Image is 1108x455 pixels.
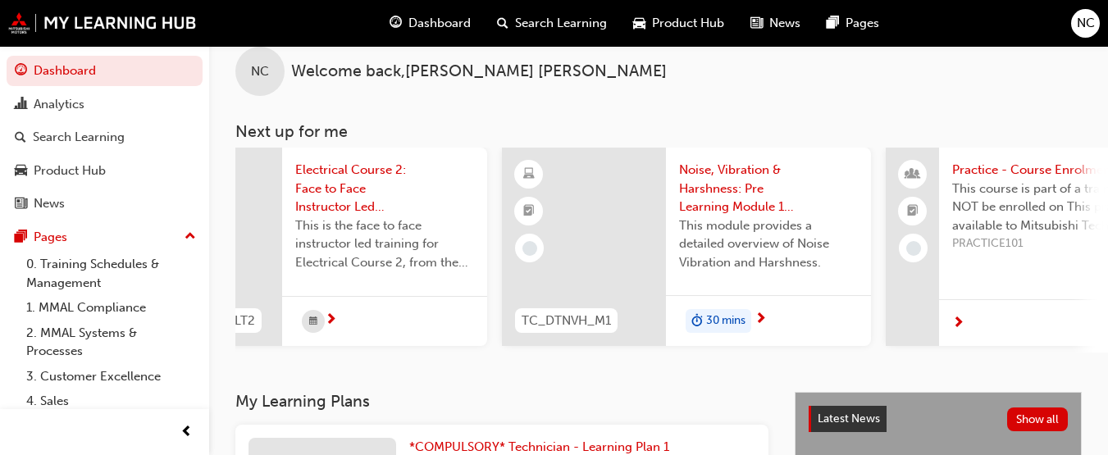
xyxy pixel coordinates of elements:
span: calendar-icon [309,312,317,332]
span: pages-icon [827,13,839,34]
a: pages-iconPages [814,7,892,40]
span: learningRecordVerb_NONE-icon [522,241,537,256]
span: learningResourceType_ELEARNING-icon [523,164,535,185]
a: News [7,189,203,219]
a: search-iconSearch Learning [484,7,620,40]
span: news-icon [750,13,763,34]
span: prev-icon [180,422,193,443]
span: News [769,14,800,33]
span: Dashboard [408,14,471,33]
a: Product Hub [7,156,203,186]
span: chart-icon [15,98,27,112]
span: 30 mins [706,312,746,330]
a: Latest NewsShow all [809,406,1068,432]
span: Electrical Course 2: Face to Face Instructor Led Training - Day 1 & 2 (Master Technician Program) [295,161,474,216]
span: Latest News [818,412,880,425]
a: Search Learning [7,122,203,152]
span: news-icon [15,197,27,212]
a: TC_DTNVH_M1Noise, Vibration & Harshness: Pre Learning Module 1 (Diamond Technician Program)This m... [502,148,871,346]
a: 1. MMAL Compliance [20,295,203,321]
div: News [34,194,65,213]
span: guage-icon [390,13,402,34]
a: 2. MMAL Systems & Processes [20,321,203,364]
span: car-icon [633,13,645,34]
span: up-icon [185,226,196,248]
div: Product Hub [34,162,106,180]
button: DashboardAnalyticsSearch LearningProduct HubNews [7,52,203,222]
span: Product Hub [652,14,724,33]
span: Search Learning [515,14,607,33]
span: *COMPULSORY* Technician - Learning Plan 1 [409,439,669,454]
span: next-icon [755,312,767,327]
a: 3. Customer Excellence [20,364,203,389]
div: Pages [34,228,67,247]
span: search-icon [15,130,26,145]
a: TC_MTELCTL2_ILT2Electrical Course 2: Face to Face Instructor Led Training - Day 1 & 2 (Master Tec... [118,148,487,346]
a: 4. Sales [20,389,203,414]
div: Analytics [34,95,84,114]
span: NC [251,62,269,81]
button: Pages [7,222,203,253]
span: next-icon [325,313,337,328]
span: duration-icon [691,311,703,332]
span: pages-icon [15,230,27,245]
span: booktick-icon [907,201,919,222]
button: NC [1071,9,1100,38]
span: booktick-icon [523,201,535,222]
span: search-icon [497,13,508,34]
span: next-icon [952,316,964,331]
span: car-icon [15,164,27,179]
a: news-iconNews [737,7,814,40]
span: Pages [846,14,879,33]
img: mmal [8,12,197,34]
span: people-icon [907,164,919,185]
div: Search Learning [33,128,125,147]
a: car-iconProduct Hub [620,7,737,40]
span: TC_DTNVH_M1 [522,312,611,330]
span: learningRecordVerb_NONE-icon [906,241,921,256]
span: Welcome back , [PERSON_NAME] [PERSON_NAME] [291,62,667,81]
button: Show all [1007,407,1069,431]
h3: Next up for me [209,122,1108,141]
span: NC [1077,14,1095,33]
a: 0. Training Schedules & Management [20,252,203,295]
span: This module provides a detailed overview of Noise Vibration and Harshness. [679,216,858,272]
a: guage-iconDashboard [376,7,484,40]
h3: My Learning Plans [235,392,768,411]
a: Dashboard [7,56,203,86]
a: Analytics [7,89,203,120]
span: Noise, Vibration & Harshness: Pre Learning Module 1 (Diamond Technician Program) [679,161,858,216]
span: guage-icon [15,64,27,79]
span: This is the face to face instructor led training for Electrical Course 2, from the Master Technic... [295,216,474,272]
